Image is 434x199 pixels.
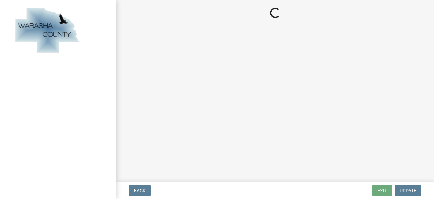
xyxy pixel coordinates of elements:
button: Update [395,185,421,196]
button: Exit [372,185,392,196]
img: Wabasha County, Minnesota [13,7,81,55]
span: Back [134,188,146,193]
button: Back [129,185,151,196]
span: Update [400,188,416,193]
